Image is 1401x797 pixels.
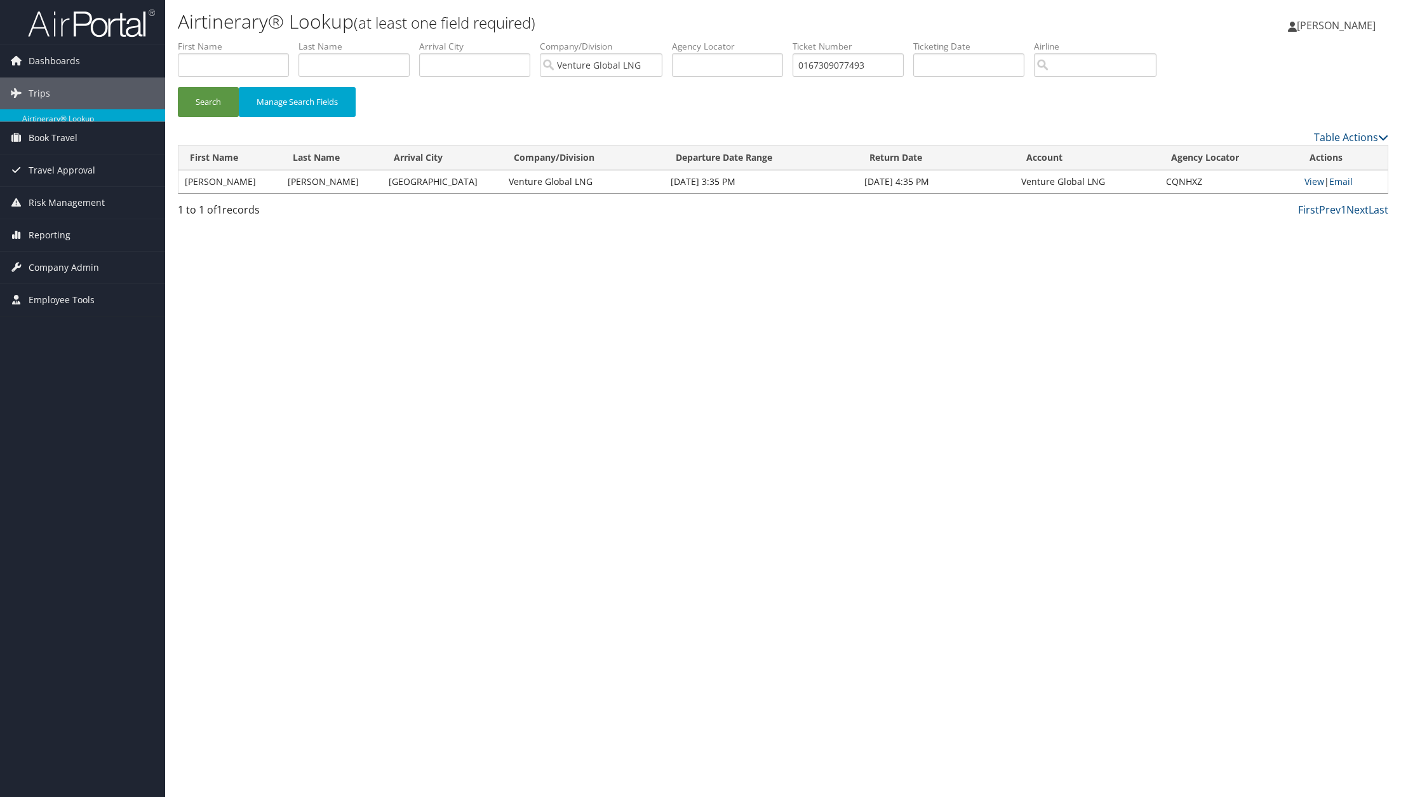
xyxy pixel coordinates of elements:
[178,202,466,224] div: 1 to 1 of records
[858,146,1014,170] th: Return Date: activate to sort column ascending
[29,219,70,251] span: Reporting
[540,40,672,53] label: Company/Division
[502,170,664,193] td: Venture Global LNG
[29,154,95,186] span: Travel Approval
[1298,146,1388,170] th: Actions
[354,12,535,33] small: (at least one field required)
[29,252,99,283] span: Company Admin
[178,146,281,170] th: First Name: activate to sort column ascending
[502,146,664,170] th: Company/Division
[239,87,356,117] button: Manage Search Fields
[281,170,382,193] td: [PERSON_NAME]
[1346,203,1369,217] a: Next
[664,146,858,170] th: Departure Date Range: activate to sort column ascending
[178,87,239,117] button: Search
[178,40,298,53] label: First Name
[178,8,985,35] h1: Airtinerary® Lookup
[29,187,105,219] span: Risk Management
[281,146,382,170] th: Last Name: activate to sort column ascending
[1319,203,1341,217] a: Prev
[1341,203,1346,217] a: 1
[1015,170,1160,193] td: Venture Global LNG
[419,40,540,53] label: Arrival City
[1297,18,1376,32] span: [PERSON_NAME]
[1329,175,1353,187] a: Email
[29,78,50,109] span: Trips
[29,284,95,316] span: Employee Tools
[382,170,502,193] td: [GEOGRAPHIC_DATA]
[1369,203,1388,217] a: Last
[1288,6,1388,44] a: [PERSON_NAME]
[858,170,1014,193] td: [DATE] 4:35 PM
[793,40,913,53] label: Ticket Number
[217,203,222,217] span: 1
[298,40,419,53] label: Last Name
[1034,40,1166,53] label: Airline
[28,8,155,38] img: airportal-logo.png
[1015,146,1160,170] th: Account: activate to sort column ascending
[382,146,502,170] th: Arrival City: activate to sort column ascending
[672,40,793,53] label: Agency Locator
[1160,170,1298,193] td: CQNHXZ
[1298,203,1319,217] a: First
[178,170,281,193] td: [PERSON_NAME]
[29,122,77,154] span: Book Travel
[664,170,858,193] td: [DATE] 3:35 PM
[913,40,1034,53] label: Ticketing Date
[1304,175,1324,187] a: View
[1298,170,1388,193] td: |
[1160,146,1298,170] th: Agency Locator: activate to sort column ascending
[1314,130,1388,144] a: Table Actions
[29,45,80,77] span: Dashboards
